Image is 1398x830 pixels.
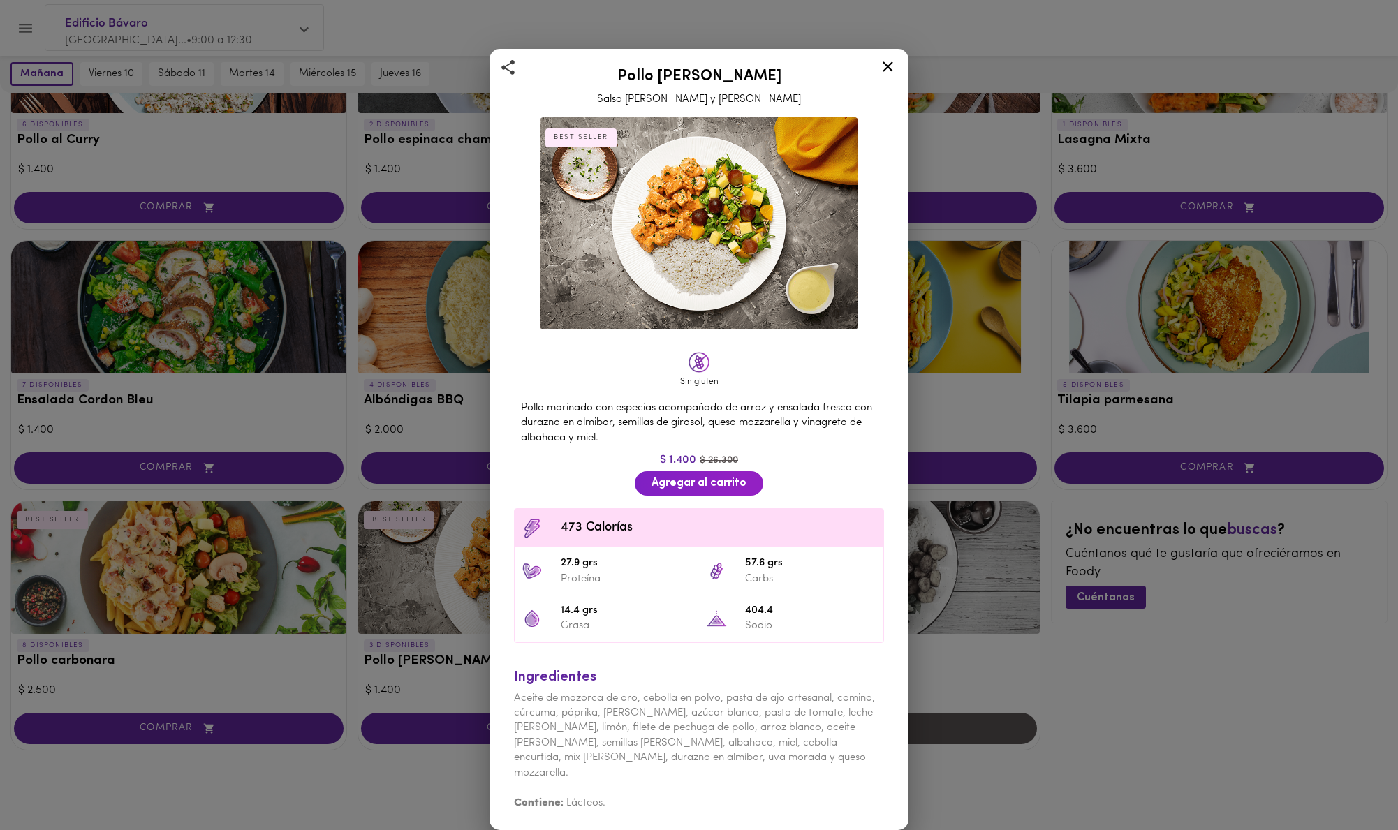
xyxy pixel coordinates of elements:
[514,693,875,778] span: Aceite de mazorca de oro, cebolla en polvo, pasta de ajo artesanal, comino, cúrcuma, páprika, [PE...
[507,68,891,85] h2: Pollo [PERSON_NAME]
[522,518,543,539] img: Contenido calórico
[1317,749,1384,816] iframe: Messagebird Livechat Widget
[706,561,727,581] img: 57.6 grs Carbs
[635,471,763,496] button: Agregar al carrito
[745,618,876,633] p: Sodio
[522,608,543,629] img: 14.4 grs Grasa
[597,94,801,105] span: Salsa [PERSON_NAME] y [PERSON_NAME]
[507,452,891,468] div: $ 1.400
[521,403,872,443] span: Pollo marinado con especias acompañado de arroz y ensalada fresca con durazno en almibar, semilla...
[745,556,876,572] span: 57.6 grs
[522,561,543,581] img: 27.9 grs Proteína
[561,603,692,619] span: 14.4 grs
[514,780,884,810] div: Lácteos.
[561,556,692,572] span: 27.9 grs
[689,352,709,373] img: glutenfree.png
[540,117,858,329] img: Pollo Tikka Massala
[745,572,876,586] p: Carbs
[514,798,564,808] b: Contiene:
[514,667,884,688] div: Ingredientes
[678,376,720,388] div: Sin gluten
[561,572,692,586] p: Proteína
[545,128,617,147] div: BEST SELLER
[745,603,876,619] span: 404.4
[561,618,692,633] p: Grasa
[706,608,727,629] img: 404.4 Sodio
[652,477,746,490] span: Agregar al carrito
[561,519,876,538] span: 473 Calorías
[700,455,738,466] span: $ 26.300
